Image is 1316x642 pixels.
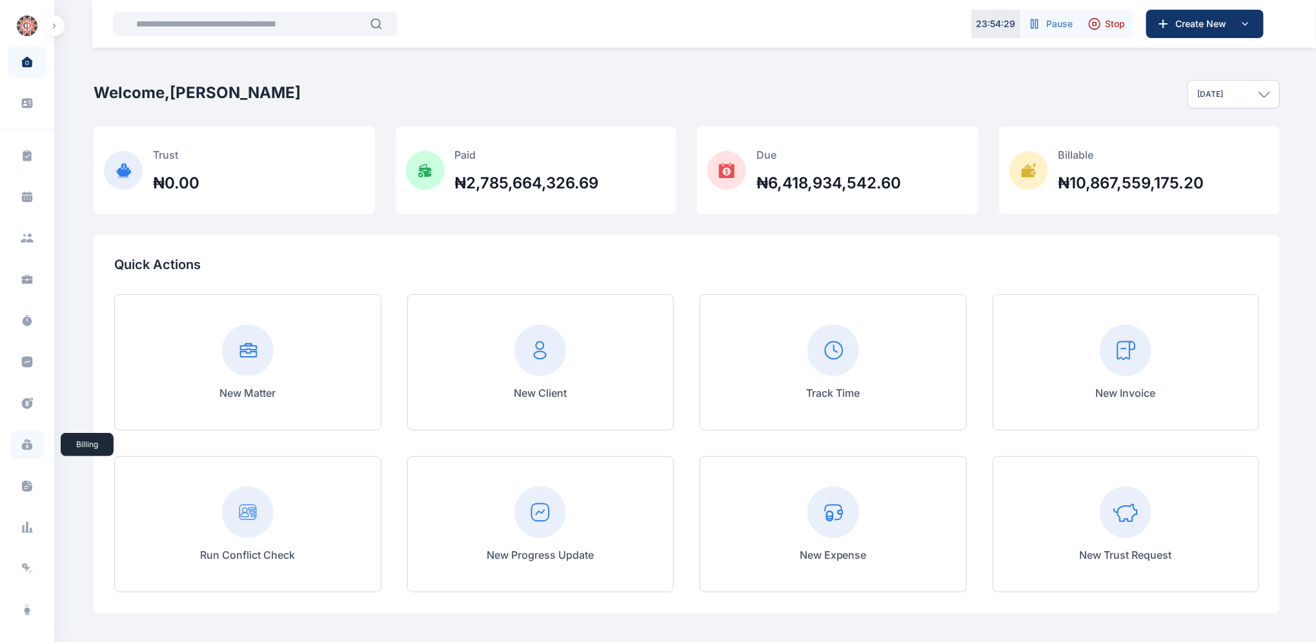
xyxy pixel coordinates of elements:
[487,547,594,563] p: New Progress Update
[114,256,1259,274] p: Quick Actions
[1058,173,1204,194] h2: ₦10,867,559,175.20
[514,385,567,401] p: New Client
[1105,17,1125,30] span: Stop
[806,385,860,401] p: Track Time
[1046,17,1073,30] span: Pause
[756,147,901,163] p: Due
[1197,89,1223,99] p: [DATE]
[1020,10,1080,38] button: Pause
[800,547,867,563] p: New Expense
[1080,10,1133,38] button: Stop
[153,173,199,194] h2: ₦0.00
[455,147,599,163] p: Paid
[153,147,199,163] p: Trust
[94,83,301,103] h2: Welcome, [PERSON_NAME]
[756,173,901,194] h2: ₦6,418,934,542.60
[200,547,295,563] p: Run Conflict Check
[455,173,599,194] h2: ₦2,785,664,326.69
[1058,147,1204,163] p: Billable
[1170,17,1237,30] span: Create New
[977,17,1016,30] p: 23 : 54 : 29
[1146,10,1264,38] button: Create New
[1080,547,1172,563] p: New Trust Request
[1096,385,1156,401] p: New Invoice
[219,385,276,401] p: New Matter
